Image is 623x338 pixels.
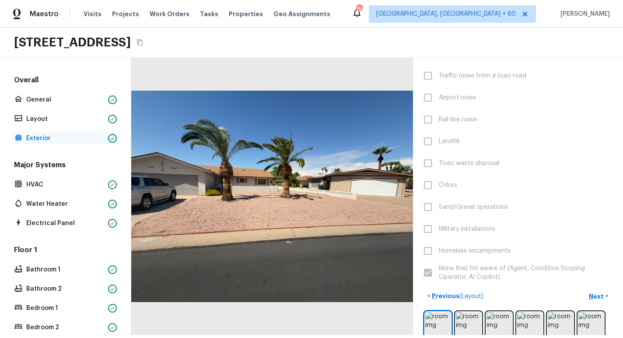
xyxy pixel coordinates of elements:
p: Electrical Panel [26,219,105,228]
p: Previous [430,292,483,301]
span: Maestro [30,10,59,18]
span: Tasks [200,11,218,17]
p: Bathroom 1 [26,265,105,274]
div: 759 [356,5,362,14]
p: Layout [26,115,105,123]
span: Odors [439,181,457,190]
span: Projects [112,10,139,18]
span: Traffic noise from a busy road [439,71,526,80]
img: room img [425,312,451,338]
span: Rail line noise [439,115,477,124]
span: Landfill [439,137,459,146]
span: Properties [229,10,263,18]
h5: Major Systems [12,160,119,172]
img: room img [578,312,604,338]
p: Water Heater [26,200,105,208]
span: None that I’m aware of (Agent, Condition Scoping Operator, AI Copilot) [439,264,605,282]
h2: [STREET_ADDRESS] [14,35,131,50]
img: room img [486,312,512,338]
h5: Overall [12,75,119,87]
span: Visits [84,10,101,18]
span: Military installations [439,225,495,233]
button: Copy Address [134,37,146,48]
p: Bathroom 2 [26,285,105,293]
p: Bedroom 1 [26,304,105,313]
img: room img [548,312,573,338]
h5: Floor 1 [12,245,119,257]
span: [GEOGRAPHIC_DATA], [GEOGRAPHIC_DATA] + 60 [376,10,516,18]
span: ( Layout ) [459,293,483,299]
p: General [26,95,105,104]
span: [PERSON_NAME] [557,10,610,18]
img: room img [517,312,542,338]
span: Work Orders [150,10,189,18]
span: Geo Assignments [273,10,330,18]
p: Next [589,292,605,301]
span: Homeless encampments [439,246,511,255]
span: Airport noise [439,93,476,102]
span: Sand/Gravel operations [439,203,508,211]
p: Exterior [26,134,105,143]
span: Toxic waste disposal [439,159,499,168]
img: room img [456,312,481,338]
p: Bedroom 2 [26,323,105,332]
p: HVAC [26,180,105,189]
button: Next> [584,289,612,303]
button: <Previous(Layout) [423,289,487,303]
